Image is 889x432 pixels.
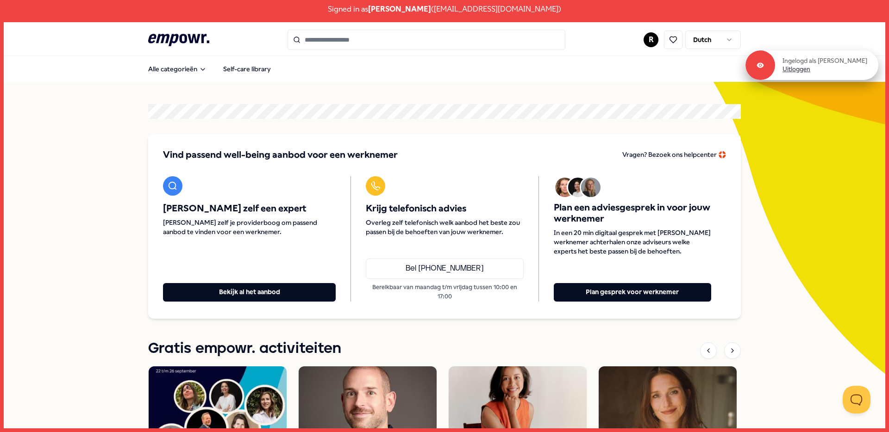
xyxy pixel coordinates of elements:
span: In een 20 min digitaal gesprek met [PERSON_NAME] werknemer achterhalen onze adviseurs welke exper... [554,228,711,256]
img: Avatar [555,178,575,197]
a: Self-care library [216,60,278,78]
a: Uitloggen [783,65,810,74]
span: [PERSON_NAME] zelf je providerboog om passend aanbod te vinden voor een werknemer. [163,218,336,236]
a: Vragen? Bezoek ons helpcenter 🛟 [622,148,726,161]
span: [PERSON_NAME] zelf een expert [163,203,336,214]
button: Alle categorieën [141,60,214,78]
button: Plan gesprek voor werknemer [554,283,711,302]
span: Vind passend well-being aanbod voor een werknemer [163,148,398,161]
p: Ingelogd als [PERSON_NAME] [783,57,867,65]
nav: Main [141,60,278,78]
button: R [644,32,658,47]
span: Overleg zelf telefonisch welk aanbod het beste zou passen bij de behoeften van jouw werknemer. [366,218,523,236]
span: Krijg telefonisch advies [366,203,523,214]
h1: Gratis empowr. activiteiten [148,337,341,360]
iframe: Help Scout Beacon - Open [843,386,870,413]
p: Bereikbaar van maandag t/m vrijdag tussen 10:00 en 17:00 [366,283,523,302]
input: Search for products, categories or subcategories [288,30,565,50]
a: Bel [PHONE_NUMBER] [366,259,523,279]
button: Bekijk al het aanbod [163,283,336,302]
span: [PERSON_NAME] [368,3,431,15]
span: Vragen? Bezoek ons helpcenter 🛟 [622,151,726,158]
span: Plan een adviesgesprek in voor jouw werknemer [554,202,711,224]
img: Avatar [581,178,601,197]
img: Avatar [568,178,588,197]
